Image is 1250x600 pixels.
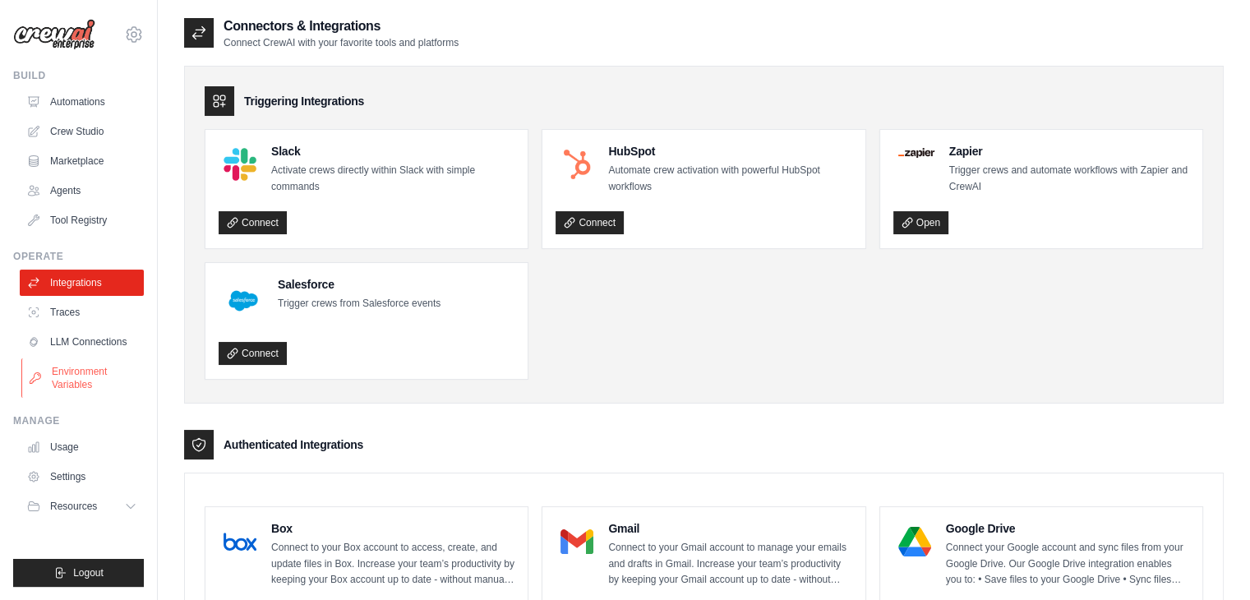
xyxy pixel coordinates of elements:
[946,520,1189,537] h4: Google Drive
[271,540,514,588] p: Connect to your Box account to access, create, and update files in Box. Increase your team’s prod...
[278,276,440,293] h4: Salesforce
[20,299,144,325] a: Traces
[898,525,931,558] img: Google Drive Logo
[556,211,624,234] a: Connect
[949,163,1189,195] p: Trigger crews and automate workflows with Zapier and CrewAI
[893,211,948,234] a: Open
[13,250,144,263] div: Operate
[20,178,144,204] a: Agents
[608,520,851,537] h4: Gmail
[219,342,287,365] a: Connect
[560,148,593,181] img: HubSpot Logo
[608,540,851,588] p: Connect to your Gmail account to manage your emails and drafts in Gmail. Increase your team’s pro...
[608,143,851,159] h4: HubSpot
[20,329,144,355] a: LLM Connections
[13,414,144,427] div: Manage
[271,163,514,195] p: Activate crews directly within Slack with simple commands
[224,281,263,321] img: Salesforce Logo
[20,270,144,296] a: Integrations
[224,436,363,453] h3: Authenticated Integrations
[224,525,256,558] img: Box Logo
[20,434,144,460] a: Usage
[224,16,459,36] h2: Connectors & Integrations
[20,148,144,174] a: Marketplace
[946,540,1189,588] p: Connect your Google account and sync files from your Google Drive. Our Google Drive integration e...
[898,148,934,158] img: Zapier Logo
[608,163,851,195] p: Automate crew activation with powerful HubSpot workflows
[50,500,97,513] span: Resources
[271,520,514,537] h4: Box
[20,207,144,233] a: Tool Registry
[13,69,144,82] div: Build
[20,493,144,519] button: Resources
[21,358,145,398] a: Environment Variables
[224,148,256,181] img: Slack Logo
[13,19,95,50] img: Logo
[20,118,144,145] a: Crew Studio
[73,566,104,579] span: Logout
[278,296,440,312] p: Trigger crews from Salesforce events
[224,36,459,49] p: Connect CrewAI with your favorite tools and platforms
[949,143,1189,159] h4: Zapier
[271,143,514,159] h4: Slack
[20,464,144,490] a: Settings
[13,559,144,587] button: Logout
[219,211,287,234] a: Connect
[20,89,144,115] a: Automations
[244,93,364,109] h3: Triggering Integrations
[560,525,593,558] img: Gmail Logo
